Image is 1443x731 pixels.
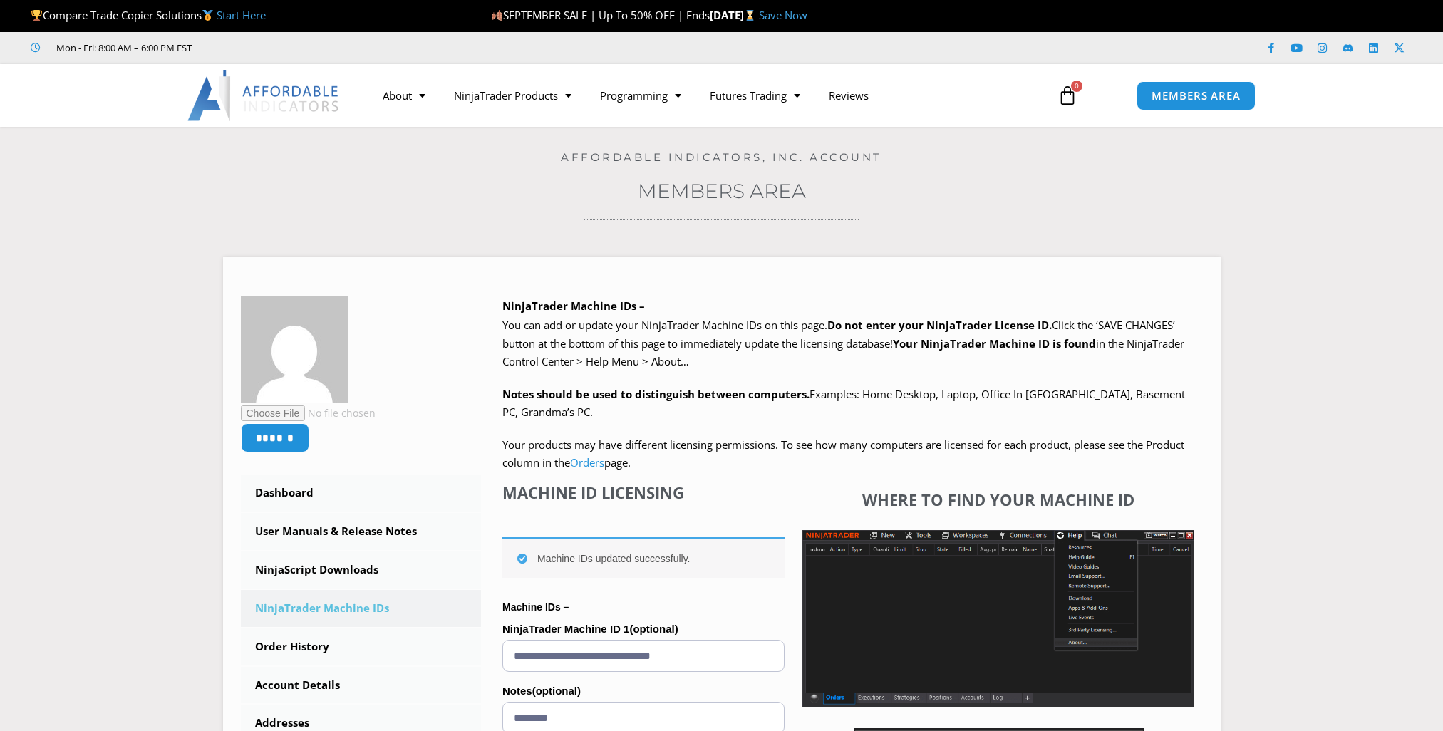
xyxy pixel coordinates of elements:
[202,10,213,21] img: 🥇
[802,530,1194,707] img: Screenshot 2025-01-17 1155544 | Affordable Indicators – NinjaTrader
[802,490,1194,509] h4: Where to find your Machine ID
[502,318,827,332] span: You can add or update your NinjaTrader Machine IDs on this page.
[440,79,586,112] a: NinjaTrader Products
[502,387,1185,420] span: Examples: Home Desktop, Laptop, Office In [GEOGRAPHIC_DATA], Basement PC, Grandma’s PC.
[561,150,882,164] a: Affordable Indicators, Inc. Account
[532,685,581,697] span: (optional)
[570,455,604,470] a: Orders
[241,475,482,512] a: Dashboard
[502,601,569,613] strong: Machine IDs –
[241,590,482,627] a: NinjaTrader Machine IDs
[502,318,1184,368] span: Click the ‘SAVE CHANGES’ button at the bottom of this page to immediately update the licensing da...
[212,41,425,55] iframe: Customer reviews powered by Trustpilot
[31,10,42,21] img: 🏆
[638,179,806,203] a: Members Area
[502,387,810,401] strong: Notes should be used to distinguish between computers.
[586,79,695,112] a: Programming
[241,513,482,550] a: User Manuals & Release Notes
[492,10,502,21] img: 🍂
[1071,81,1082,92] span: 0
[745,10,755,21] img: ⌛
[759,8,807,22] a: Save Now
[629,623,678,635] span: (optional)
[1036,75,1099,116] a: 0
[187,70,341,121] img: LogoAI | Affordable Indicators – NinjaTrader
[695,79,814,112] a: Futures Trading
[502,437,1184,470] span: Your products may have different licensing permissions. To see how many computers are licensed fo...
[893,336,1096,351] strong: Your NinjaTrader Machine ID is found
[241,628,482,665] a: Order History
[827,318,1052,332] b: Do not enter your NinjaTrader License ID.
[53,39,192,56] span: Mon - Fri: 8:00 AM – 6:00 PM EST
[502,299,645,313] b: NinjaTrader Machine IDs –
[241,551,482,589] a: NinjaScript Downloads
[368,79,440,112] a: About
[1152,90,1241,101] span: MEMBERS AREA
[241,667,482,704] a: Account Details
[502,483,785,502] h4: Machine ID Licensing
[502,618,785,640] label: NinjaTrader Machine ID 1
[502,537,785,578] div: Machine IDs updated successfully.
[710,8,759,22] strong: [DATE]
[241,296,348,403] img: e8feb1ff8a5dfe589b667e4ba2618df02988beae940df039e8f2b8c095e55221
[491,8,710,22] span: SEPTEMBER SALE | Up To 50% OFF | Ends
[814,79,883,112] a: Reviews
[502,680,785,702] label: Notes
[1137,81,1256,110] a: MEMBERS AREA
[31,8,266,22] span: Compare Trade Copier Solutions
[217,8,266,22] a: Start Here
[368,79,1041,112] nav: Menu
